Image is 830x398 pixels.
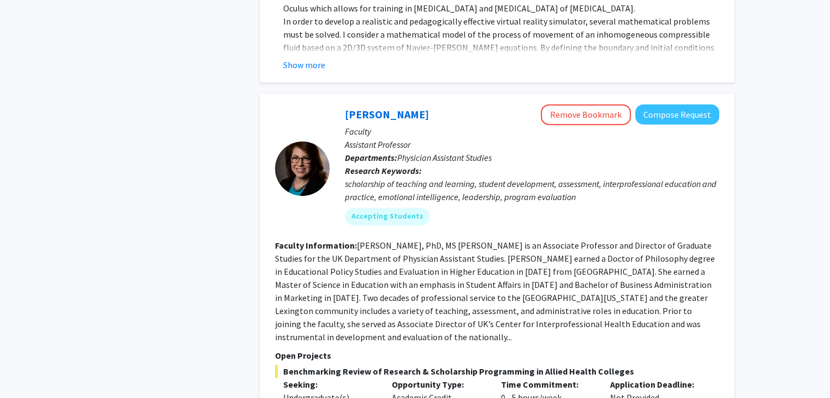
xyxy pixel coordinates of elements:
mat-chip: Accepting Students [345,208,430,225]
a: [PERSON_NAME] [345,107,429,121]
button: Remove Bookmark [541,104,631,125]
span: Benchmarking Review of Research & Scholarship Programming in Allied Health Colleges [275,365,719,378]
span: Physician Assistant Studies [397,152,492,163]
fg-read-more: [PERSON_NAME], PhD, MS [PERSON_NAME] is an Associate Professor and Director of Graduate Studies f... [275,240,715,342]
p: In order to develop a realistic and pedagogically effective virtual reality simulator, several ma... [283,15,719,106]
p: Time Commitment: [501,378,594,391]
b: Research Keywords: [345,165,422,176]
button: Compose Request to Leslie Woltenberg [635,104,719,124]
iframe: Chat [8,349,46,390]
p: Opportunity Type: [392,378,485,391]
p: Assistant Professor [345,138,719,151]
button: Show more [283,58,325,71]
b: Faculty Information: [275,240,357,251]
p: Open Projects [275,349,719,362]
p: Application Deadline: [610,378,703,391]
div: scholarship of teaching and learning, student development, assessment, interprofessional educatio... [345,177,719,203]
p: Faculty [345,125,719,138]
p: Seeking: [283,378,376,391]
b: Departments: [345,152,397,163]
